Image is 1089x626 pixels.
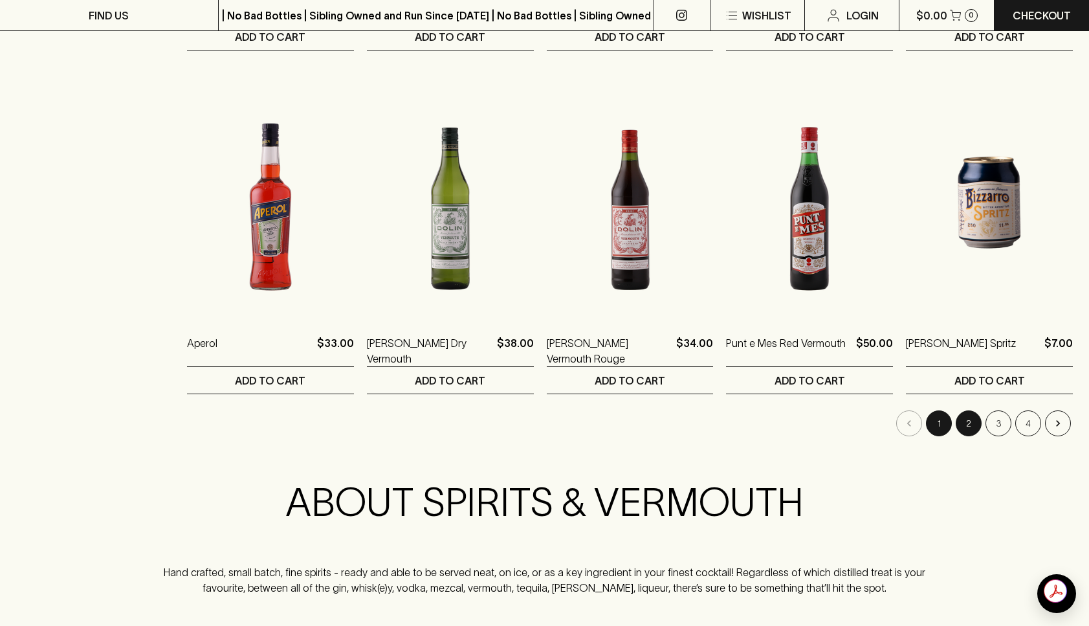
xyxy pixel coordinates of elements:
p: $0.00 [916,8,947,23]
nav: pagination navigation [187,410,1073,436]
p: $38.00 [497,335,534,366]
p: ADD TO CART [954,373,1025,388]
button: ADD TO CART [187,23,354,50]
p: Hand crafted, small batch, fine spirits - ready and able to be served neat, on ice, or as a key i... [163,565,925,596]
button: ADD TO CART [367,367,534,394]
p: ADD TO CART [595,29,665,45]
img: Aperol [187,89,354,316]
img: Punt e Mes Red Vermouth [726,89,893,316]
p: FIND US [89,8,129,23]
p: ADD TO CART [415,373,485,388]
p: ADD TO CART [595,373,665,388]
button: ADD TO CART [726,367,893,394]
p: ADD TO CART [415,29,485,45]
p: Checkout [1013,8,1071,23]
p: $33.00 [317,335,354,366]
a: Punt e Mes Red Vermouth [726,335,846,366]
a: [PERSON_NAME] Dry Vermouth [367,335,492,366]
button: Go to page 2 [956,410,982,436]
button: ADD TO CART [906,367,1073,394]
p: $50.00 [856,335,893,366]
button: Go to next page [1045,410,1071,436]
button: ADD TO CART [547,367,714,394]
p: $34.00 [676,335,713,366]
a: [PERSON_NAME] Spritz [906,335,1016,366]
button: ADD TO CART [726,23,893,50]
button: ADD TO CART [367,23,534,50]
p: Wishlist [742,8,791,23]
button: Go to page 3 [985,410,1011,436]
a: Aperol [187,335,217,366]
p: ADD TO CART [775,29,845,45]
img: Dolin Vermouth Rouge [547,89,714,316]
button: page 1 [926,410,952,436]
h2: ABOUT SPIRITS & VERMOUTH [163,479,925,526]
p: ADD TO CART [775,373,845,388]
button: Go to page 4 [1015,410,1041,436]
img: Bizzarro Spritz [906,89,1073,316]
button: ADD TO CART [547,23,714,50]
p: 0 [969,12,974,19]
p: Login [846,8,879,23]
img: Dolin Dry Vermouth [367,89,534,316]
button: ADD TO CART [187,367,354,394]
a: [PERSON_NAME] Vermouth Rouge [547,335,672,366]
button: ADD TO CART [906,23,1073,50]
p: ADD TO CART [235,373,305,388]
p: $7.00 [1044,335,1073,366]
p: ADD TO CART [235,29,305,45]
p: ADD TO CART [954,29,1025,45]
